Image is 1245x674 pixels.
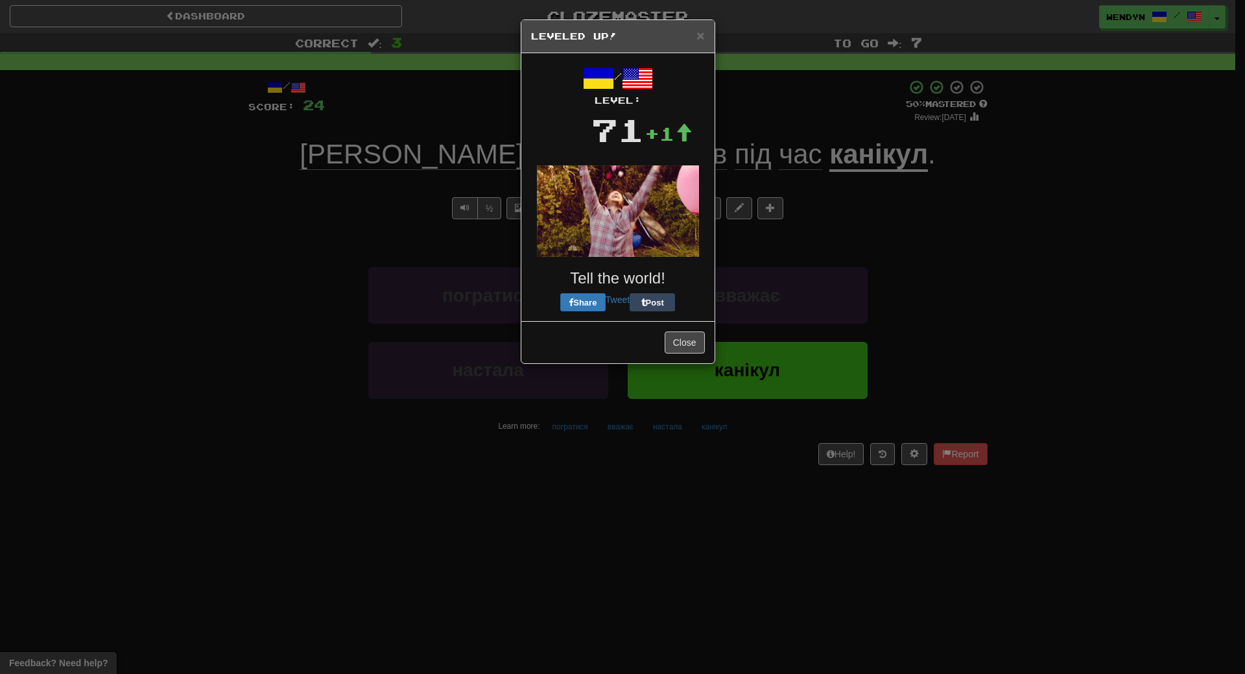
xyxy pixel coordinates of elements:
h5: Leveled Up! [531,30,705,43]
div: 71 [591,107,645,152]
img: andy-72a9b47756ecc61a9f6c0ef31017d13e025550094338bf53ee1bb5849c5fd8eb.gif [537,165,699,257]
span: × [696,28,704,43]
div: Level: [531,94,705,107]
a: Tweet [606,295,630,305]
div: +1 [645,121,693,147]
button: Post [630,293,675,311]
h3: Tell the world! [531,270,705,287]
button: Close [696,29,704,42]
div: / [531,63,705,107]
button: Share [560,293,606,311]
button: Close [665,331,705,354]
